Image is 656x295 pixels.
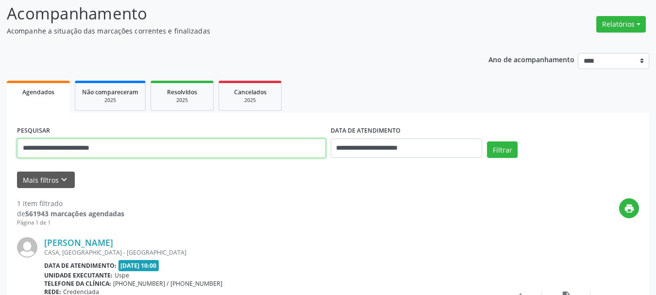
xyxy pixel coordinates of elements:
[82,97,138,104] div: 2025
[226,97,274,104] div: 2025
[167,88,197,96] span: Resolvidos
[44,261,117,270] b: Data de atendimento:
[17,198,124,208] div: 1 item filtrado
[44,279,111,288] b: Telefone da clínica:
[596,16,646,33] button: Relatórios
[487,141,518,158] button: Filtrar
[44,271,113,279] b: Unidade executante:
[17,237,37,258] img: img
[25,209,124,218] strong: 561943 marcações agendadas
[17,208,124,219] div: de
[59,174,69,185] i: keyboard_arrow_down
[82,88,138,96] span: Não compareceram
[7,1,456,26] p: Acompanhamento
[118,260,159,271] span: [DATE] 10:00
[158,97,206,104] div: 2025
[331,123,401,139] label: DATA DE ATENDIMENTO
[17,172,75,189] button: Mais filtroskeyboard_arrow_down
[115,271,129,279] span: Uspe
[44,237,113,248] a: [PERSON_NAME]
[22,88,54,96] span: Agendados
[17,219,124,227] div: Página 1 de 1
[624,203,635,214] i: print
[44,248,493,257] div: CASA, [GEOGRAPHIC_DATA] - [GEOGRAPHIC_DATA]
[619,198,639,218] button: print
[488,53,574,65] p: Ano de acompanhamento
[113,279,222,288] span: [PHONE_NUMBER] / [PHONE_NUMBER]
[17,123,50,139] label: PESQUISAR
[7,26,456,36] p: Acompanhe a situação das marcações correntes e finalizadas
[234,88,267,96] span: Cancelados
